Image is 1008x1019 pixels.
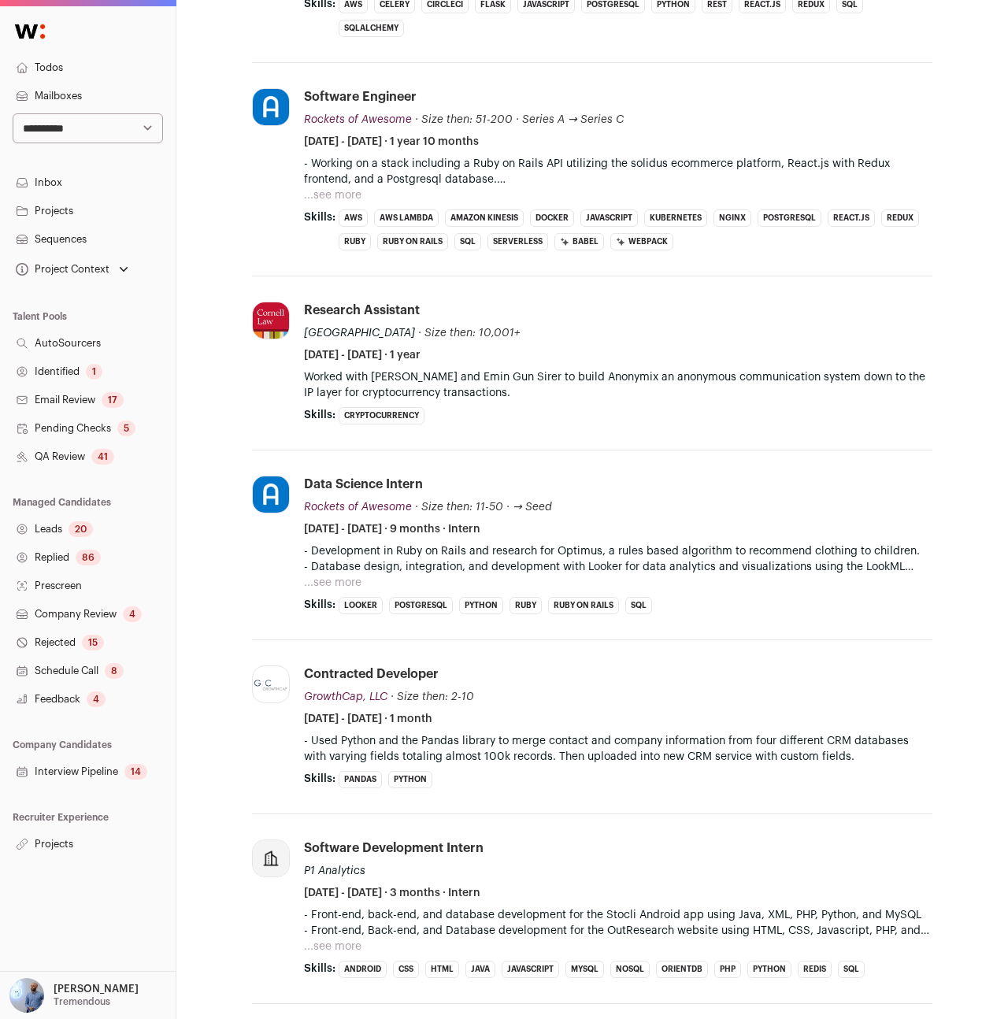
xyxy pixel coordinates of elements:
span: · Size then: 10,001+ [418,328,520,339]
li: Ruby on Rails [548,597,619,614]
img: 97332-medium_jpg [9,978,44,1013]
li: OrientDB [656,961,708,978]
div: 1 [86,364,102,380]
li: JavaScript [580,209,638,227]
span: [DATE] - [DATE] · 1 year 10 months [304,134,479,150]
li: AWS Lambda [374,209,439,227]
img: 166da5a07ebd653159ef3bcad73d89ad93a1dff51b775f1ad9d04fbaf73e5565.jpg [253,89,289,125]
li: Kubernetes [644,209,707,227]
span: · [516,112,519,128]
li: SQL [454,233,481,250]
li: JavaScript [502,961,559,978]
li: Ruby [339,233,371,250]
li: Python [459,597,503,614]
span: Series A → Series C [522,114,624,125]
div: Project Context [13,263,109,276]
li: AWS [339,209,368,227]
p: - Working on a stack including a Ruby on Rails API utilizing the solidus ecommerce platform, Reac... [304,156,932,187]
span: [DATE] - [DATE] · 9 months · Intern [304,521,480,537]
div: 4 [123,606,142,622]
li: SQL [625,597,652,614]
li: Pandas [339,771,382,788]
p: [PERSON_NAME] [54,983,139,995]
li: SQL [838,961,865,978]
li: Nginx [713,209,751,227]
p: - Front-end, back-end, and database development for the Stocli Android app using Java, XML, PHP, ... [304,907,932,923]
p: - Development in Ruby on Rails and research for Optimus, a rules based algorithm to recommend clo... [304,543,932,559]
span: · Size then: 11-50 [415,502,503,513]
li: Android [339,961,387,978]
span: Skills: [304,407,335,423]
li: Amazon Kinesis [445,209,524,227]
li: PostgreSQL [758,209,821,227]
span: · Size then: 2-10 [391,691,474,702]
p: Tremendous [54,995,110,1008]
li: Java [465,961,495,978]
div: Research Assistant [304,302,420,319]
button: ...see more [304,187,361,203]
button: ...see more [304,939,361,954]
button: Open dropdown [13,258,132,280]
div: 5 [117,421,135,436]
button: ...see more [304,575,361,591]
span: P1 Analytics [304,865,365,876]
span: [DATE] - [DATE] · 3 months · Intern [304,885,480,901]
span: · [506,499,510,515]
div: Software Development Intern [304,839,484,857]
div: 8 [105,663,124,679]
p: - Front-end, Back-end, and Database development for the OutResearch website using HTML, CSS, Java... [304,923,932,939]
span: Skills: [304,771,335,787]
li: Ruby [510,597,542,614]
div: 4 [87,691,106,707]
div: Contracted Developer [304,665,439,683]
span: → Seed [513,502,552,513]
p: - Used Python and the Pandas library to merge contact and company information from four different... [304,733,932,765]
p: - Database design, integration, and development with Looker for data analytics and visualizations... [304,559,932,575]
span: [DATE] - [DATE] · 1 month [304,711,432,727]
button: Open dropdown [6,978,142,1013]
img: 166da5a07ebd653159ef3bcad73d89ad93a1dff51b775f1ad9d04fbaf73e5565.jpg [253,476,289,513]
div: 41 [91,449,114,465]
div: 14 [124,764,147,780]
li: Redux [881,209,919,227]
div: Data Science Intern [304,476,423,493]
span: Skills: [304,961,335,976]
li: Docker [530,209,574,227]
li: NoSQL [610,961,650,978]
div: 20 [69,521,93,537]
div: 86 [76,550,101,565]
li: MySQL [565,961,604,978]
li: SQLAlchemy [339,20,404,37]
p: Worked with [PERSON_NAME] and Emin Gun Sirer to build Anonymix an anonymous communication system ... [304,369,932,401]
li: Python [388,771,432,788]
span: Rockets of Awesome [304,114,412,125]
li: HTML [425,961,459,978]
li: Cryptocurrency [339,407,424,424]
img: c41e1ba0d17efd0e69a20b60719e90b8d7495031a16a7b7254cb263358424de3.jpg [253,302,289,339]
img: 12dff56470a611376723f853896e2f471f0f33bfd950864da377d7d48ed1b9e1.png [253,677,289,692]
li: Ruby on Rails [377,233,448,250]
span: [GEOGRAPHIC_DATA] [304,328,415,339]
div: 17 [102,392,124,408]
span: GrowthCap, LLC [304,691,387,702]
li: CSS [393,961,419,978]
li: Looker [339,597,383,614]
li: Babel [554,233,604,250]
span: Rockets of Awesome [304,502,412,513]
span: Skills: [304,597,335,613]
li: Python [747,961,791,978]
span: · Size then: 51-200 [415,114,513,125]
li: Webpack [610,233,673,250]
li: PostgreSQL [389,597,453,614]
img: Wellfound [6,16,54,47]
li: React.js [828,209,875,227]
li: Serverless [487,233,548,250]
li: Redis [798,961,832,978]
div: Software Engineer [304,88,417,106]
span: Skills: [304,209,335,225]
li: PHP [714,961,741,978]
img: company-logo-placeholder-414d4e2ec0e2ddebbe968bf319fdfe5acfe0c9b87f798d344e800bc9a89632a0.png [253,840,289,876]
span: [DATE] - [DATE] · 1 year [304,347,421,363]
div: 15 [82,635,104,650]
